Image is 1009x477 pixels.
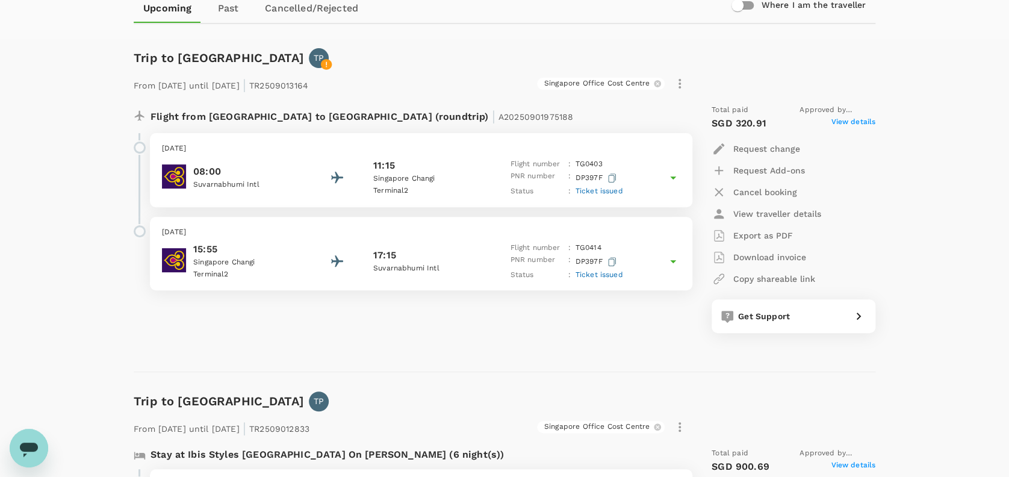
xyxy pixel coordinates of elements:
p: TG 0403 [576,158,603,170]
p: Terminal 2 [193,269,302,281]
span: Approved by [799,104,875,116]
span: View details [831,460,875,474]
span: Ticket issued [576,187,623,195]
p: Suvarnabhumi Intl [373,263,482,275]
p: : [568,242,570,254]
p: 11:15 [373,158,395,173]
p: DP397F [576,254,619,269]
p: SGD 900.69 [712,460,769,474]
h6: Trip to [GEOGRAPHIC_DATA] [134,391,304,411]
p: Export as PDF [733,229,793,242]
span: Singapore Office Cost Centre [537,422,657,432]
span: A20250901975188 [498,112,573,122]
p: 08:00 [193,164,302,179]
p: Cancel booking [733,186,797,198]
p: SGD 320.91 [712,116,766,131]
button: Export as PDF [712,225,793,246]
p: Singapore Changi [193,257,302,269]
button: Copy shareable link [712,268,815,290]
p: PNR number [510,170,563,185]
p: Request Add-ons [733,164,805,176]
p: Request change [733,143,800,155]
iframe: Button to launch messaging window [10,429,48,467]
button: Request change [712,138,800,160]
span: Singapore Office Cost Centre [537,78,657,89]
span: | [243,76,246,93]
span: Total paid [712,104,748,116]
p: Flight from [GEOGRAPHIC_DATA] to [GEOGRAPHIC_DATA] (roundtrip) [151,104,573,126]
p: TP [314,52,324,64]
h6: Trip to [GEOGRAPHIC_DATA] [134,48,304,67]
p: [DATE] [162,226,680,238]
button: Request Add-ons [712,160,805,181]
p: : [568,269,570,281]
p: : [568,158,570,170]
p: : [568,185,570,198]
p: Flight number [510,242,563,254]
span: Ticket issued [576,270,623,279]
p: : [568,254,570,269]
button: Download invoice [712,246,806,268]
p: From [DATE] until [DATE] TR2509013164 [134,73,308,95]
p: Copy shareable link [733,273,815,285]
p: 17:15 [373,248,396,263]
p: From [DATE] until [DATE] TR2509012833 [134,416,309,438]
p: Suvarnabhumi Intl [193,179,302,191]
span: Get Support [738,311,790,321]
p: Stay at Ibis Styles [GEOGRAPHIC_DATA] On [PERSON_NAME] (6 night(s)) [151,447,504,462]
p: Singapore Changi [373,173,482,185]
span: View details [831,116,875,131]
button: View traveller details [712,203,821,225]
p: Flight number [510,158,563,170]
span: Approved by [799,447,875,460]
div: Singapore Office Cost Centre [537,421,665,433]
p: View traveller details [733,208,821,220]
p: TG 0414 [576,242,601,254]
img: Thai Airways International [162,164,186,189]
p: PNR number [510,254,563,269]
p: 15:55 [193,242,302,257]
p: TP [314,395,324,407]
p: Status [510,269,563,281]
p: [DATE] [162,143,680,155]
p: Status [510,185,563,198]
div: Singapore Office Cost Centre [537,78,665,90]
span: Total paid [712,447,748,460]
span: | [243,420,246,437]
img: Thai Airways International [162,248,186,272]
p: Terminal 2 [373,185,482,197]
p: : [568,170,570,185]
p: DP397F [576,170,619,185]
span: | [491,108,495,125]
button: Cancel booking [712,181,797,203]
p: Download invoice [733,251,806,263]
